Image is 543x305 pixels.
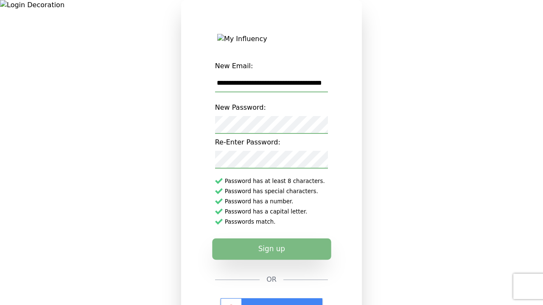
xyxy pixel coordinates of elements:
span: Passwords match. [225,217,328,226]
span: Password has at least 8 characters. [225,176,328,186]
span: Password has a number. [225,197,328,206]
img: My Influency [217,34,326,44]
span: OR [266,274,277,285]
label: New Email: [215,58,328,75]
label: Re-Enter Password: [215,134,328,151]
label: New Password: [215,99,328,116]
span: Password has special characters. [225,186,328,196]
button: Sign up [212,238,331,260]
span: Password has a capital letter. [225,207,328,216]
